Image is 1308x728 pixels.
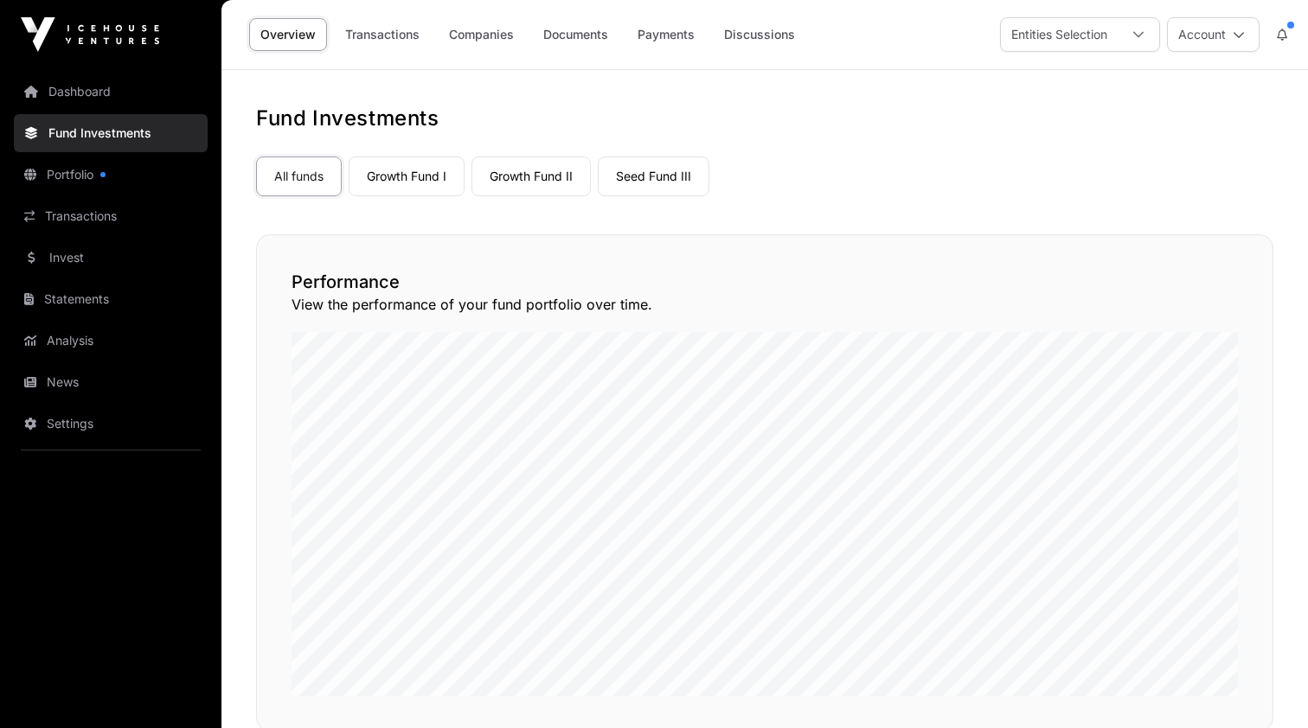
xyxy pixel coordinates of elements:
[14,197,208,235] a: Transactions
[21,17,159,52] img: Icehouse Ventures Logo
[14,322,208,360] a: Analysis
[14,280,208,318] a: Statements
[14,73,208,111] a: Dashboard
[292,270,1238,294] h2: Performance
[532,18,619,51] a: Documents
[713,18,806,51] a: Discussions
[471,156,591,196] a: Growth Fund II
[249,18,327,51] a: Overview
[1167,17,1260,52] button: Account
[1001,18,1118,51] div: Entities Selection
[598,156,709,196] a: Seed Fund III
[1221,645,1308,728] iframe: Chat Widget
[14,363,208,401] a: News
[14,156,208,194] a: Portfolio
[14,239,208,277] a: Invest
[438,18,525,51] a: Companies
[256,105,1273,132] h1: Fund Investments
[256,156,342,196] a: All funds
[292,294,1238,315] p: View the performance of your fund portfolio over time.
[349,156,465,196] a: Growth Fund I
[334,18,431,51] a: Transactions
[626,18,706,51] a: Payments
[14,114,208,152] a: Fund Investments
[14,405,208,443] a: Settings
